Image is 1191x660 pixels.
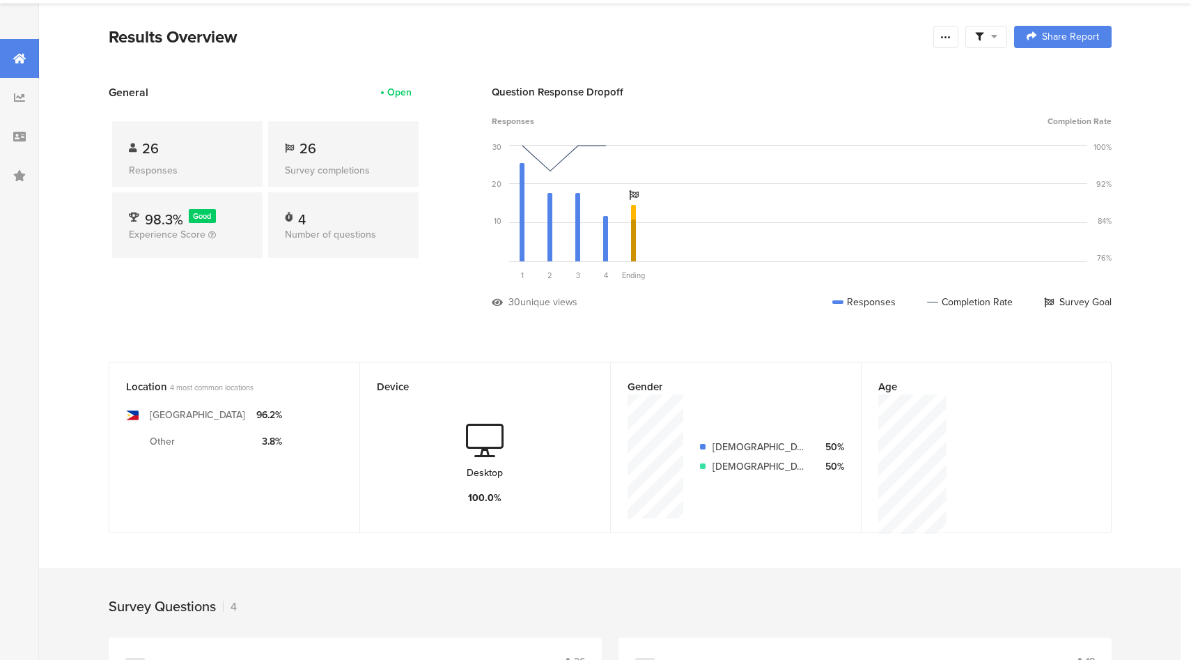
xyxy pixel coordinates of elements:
span: Number of questions [285,227,376,242]
span: 4 most common locations [170,382,254,393]
div: 50% [820,440,844,454]
div: 84% [1098,215,1112,227]
div: 100% [1093,141,1112,153]
div: 100.0% [468,491,501,505]
div: Results Overview [109,24,926,49]
div: 96.2% [256,408,282,422]
i: Survey Goal [629,190,639,200]
div: 3.8% [256,434,282,449]
span: 26 [142,138,159,159]
div: Responses [832,295,896,309]
span: 4 [604,270,608,281]
div: 50% [820,459,844,474]
div: 30 [508,295,520,309]
span: General [109,84,148,100]
span: 98.3% [145,209,183,230]
div: Other [150,434,175,449]
div: Gender [628,379,821,394]
div: [GEOGRAPHIC_DATA] [150,408,245,422]
span: 1 [521,270,524,281]
span: Good [193,210,211,222]
div: unique views [520,295,577,309]
div: [DEMOGRAPHIC_DATA] [713,459,809,474]
div: [DEMOGRAPHIC_DATA] [713,440,809,454]
div: Responses [129,163,246,178]
span: 2 [547,270,552,281]
span: 26 [299,138,316,159]
div: Survey Questions [109,596,216,617]
span: Responses [492,115,534,128]
span: Completion Rate [1048,115,1112,128]
div: Ending [620,270,648,281]
span: Experience Score [129,227,205,242]
div: Desktop [467,466,503,480]
div: 4 [298,209,306,223]
span: 3 [576,270,580,281]
div: Age [878,379,1071,394]
div: 76% [1097,252,1112,263]
div: 10 [494,215,501,227]
div: Survey Goal [1044,295,1112,309]
div: 92% [1096,178,1112,190]
div: 20 [492,178,501,190]
div: Question Response Dropoff [492,84,1112,100]
div: Device [377,379,570,394]
div: 30 [492,141,501,153]
span: Share Report [1042,32,1099,42]
div: Location [126,379,320,394]
div: Completion Rate [927,295,1013,309]
div: 4 [223,599,237,615]
div: Open [387,85,412,100]
div: Survey completions [285,163,402,178]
